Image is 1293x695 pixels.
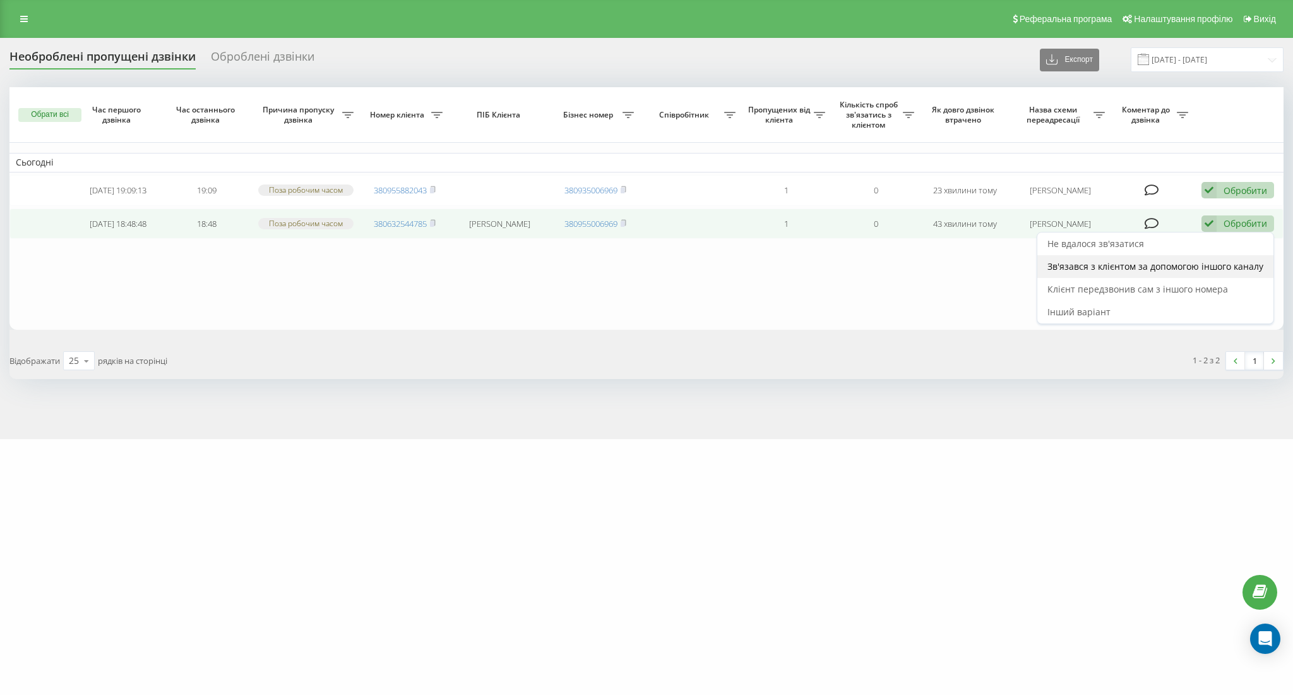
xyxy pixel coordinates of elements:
button: Експорт [1040,49,1099,71]
span: Пропущених від клієнта [748,105,813,124]
div: Обробити [1224,217,1267,229]
td: 19:09 [162,175,251,206]
a: 380632544785 [374,218,427,229]
span: Не вдалося зв'язатися [1047,238,1144,250]
td: 0 [831,208,921,239]
td: [DATE] 18:48:48 [73,208,162,239]
div: 1 - 2 з 2 [1193,354,1220,366]
span: Бізнес номер [557,110,623,120]
td: 23 хвилини тому [921,175,1010,206]
span: Зв'язався з клієнтом за допомогою іншого каналу [1047,260,1263,272]
a: 380935006969 [564,184,617,196]
td: 0 [831,175,921,206]
span: Коментар до дзвінка [1117,105,1176,124]
span: ПІБ Клієнта [460,110,540,120]
button: Обрати всі [18,108,81,122]
div: Поза робочим часом [258,184,354,195]
td: [PERSON_NAME] [1010,208,1111,239]
a: 380955006969 [564,218,617,229]
span: Час першого дзвінка [83,105,152,124]
td: Сьогодні [9,153,1284,172]
span: Час останнього дзвінка [172,105,241,124]
span: Як довго дзвінок втрачено [931,105,999,124]
span: Кількість спроб зв'язатись з клієнтом [838,100,903,130]
div: Необроблені пропущені дзвінки [9,50,196,69]
span: Клієнт передзвонив сам з іншого номера [1047,283,1228,295]
a: 1 [1245,352,1264,370]
div: Оброблені дзвінки [211,50,314,69]
span: Вихід [1254,14,1276,24]
td: [PERSON_NAME] [449,208,551,239]
td: [DATE] 19:09:13 [73,175,162,206]
div: Поза робочим часом [258,218,354,229]
td: 1 [742,175,831,206]
span: Інший варіант [1047,306,1111,318]
div: Open Intercom Messenger [1250,624,1280,654]
span: Назва схеми переадресації [1016,105,1093,124]
span: Номер клієнта [366,110,431,120]
span: Причина пропуску дзвінка [258,105,342,124]
span: Відображати [9,355,60,366]
td: 43 хвилини тому [921,208,1010,239]
a: 380955882043 [374,184,427,196]
div: Обробити [1224,184,1267,196]
div: 25 [69,354,79,367]
span: Налаштування профілю [1134,14,1232,24]
td: [PERSON_NAME] [1010,175,1111,206]
span: Реферальна програма [1020,14,1112,24]
td: 18:48 [162,208,251,239]
td: 1 [742,208,831,239]
span: Співробітник [646,110,724,120]
span: рядків на сторінці [98,355,167,366]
